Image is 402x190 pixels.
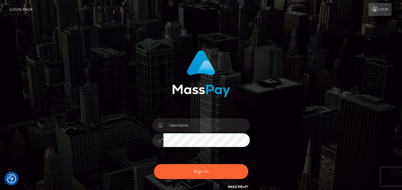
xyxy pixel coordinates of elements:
[7,174,16,183] img: Revisit consent button
[172,50,230,97] img: MassPay Login
[154,164,248,179] button: Sign in
[163,118,250,132] input: Username...
[9,3,33,16] a: Login Page
[369,3,392,16] a: Login
[228,185,248,189] a: Need Help?
[7,174,16,183] button: Consent Preferences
